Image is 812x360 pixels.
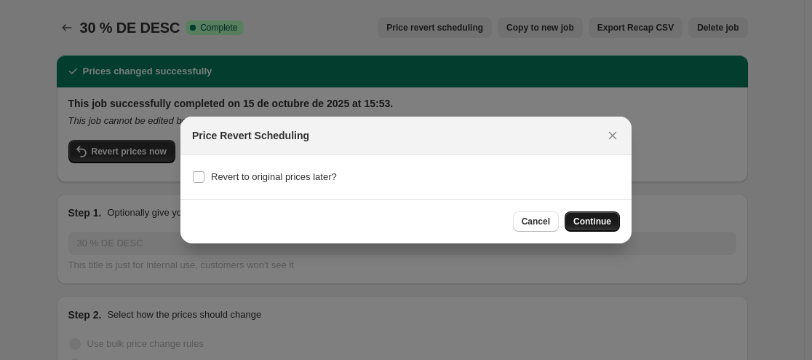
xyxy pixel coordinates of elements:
span: Revert to original prices later? [211,171,337,182]
span: Continue [573,216,611,227]
h2: Price Revert Scheduling [192,128,309,143]
button: Close [602,125,623,146]
button: Continue [565,211,620,232]
span: Cancel [522,216,550,227]
button: Cancel [513,211,559,232]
